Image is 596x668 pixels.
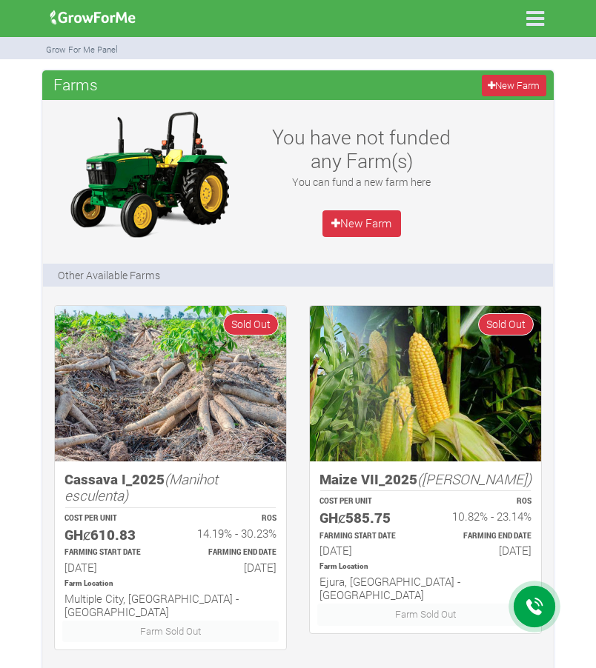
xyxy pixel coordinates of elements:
[64,471,277,504] h5: Cassava I_2025
[58,267,160,283] p: Other Available Farms
[64,578,277,589] p: Location of Farm
[50,70,102,99] span: Farms
[269,174,455,190] p: You can fund a new farm here
[45,3,141,33] img: growforme image
[56,107,242,241] img: growforme image
[319,471,532,488] h5: Maize VII_2025
[184,513,277,524] p: ROS
[310,306,541,461] img: growforme image
[322,210,401,237] a: New Farm
[478,313,534,335] span: Sold Out
[184,561,277,574] h6: [DATE]
[64,561,157,574] h6: [DATE]
[439,544,532,557] h6: [DATE]
[319,510,412,527] h5: GHȼ585.75
[64,470,218,505] i: (Manihot esculenta)
[319,496,412,507] p: COST PER UNIT
[439,510,532,523] h6: 10.82% - 23.14%
[319,561,532,572] p: Location of Farm
[55,306,286,461] img: growforme image
[439,496,532,507] p: ROS
[482,75,546,96] a: New Farm
[319,544,412,557] h6: [DATE]
[64,592,277,618] h6: Multiple City, [GEOGRAPHIC_DATA] - [GEOGRAPHIC_DATA]
[319,575,532,601] h6: Ejura, [GEOGRAPHIC_DATA] - [GEOGRAPHIC_DATA]
[269,125,455,172] h3: You have not funded any Farm(s)
[319,531,412,542] p: Estimated Farming Start Date
[184,547,277,558] p: Estimated Farming End Date
[64,547,157,558] p: Estimated Farming Start Date
[46,44,118,55] small: Grow For Me Panel
[64,527,157,544] h5: GHȼ610.83
[64,513,157,524] p: COST PER UNIT
[184,527,277,540] h6: 14.19% - 30.23%
[439,531,532,542] p: Estimated Farming End Date
[417,470,532,488] i: ([PERSON_NAME])
[223,313,279,335] span: Sold Out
